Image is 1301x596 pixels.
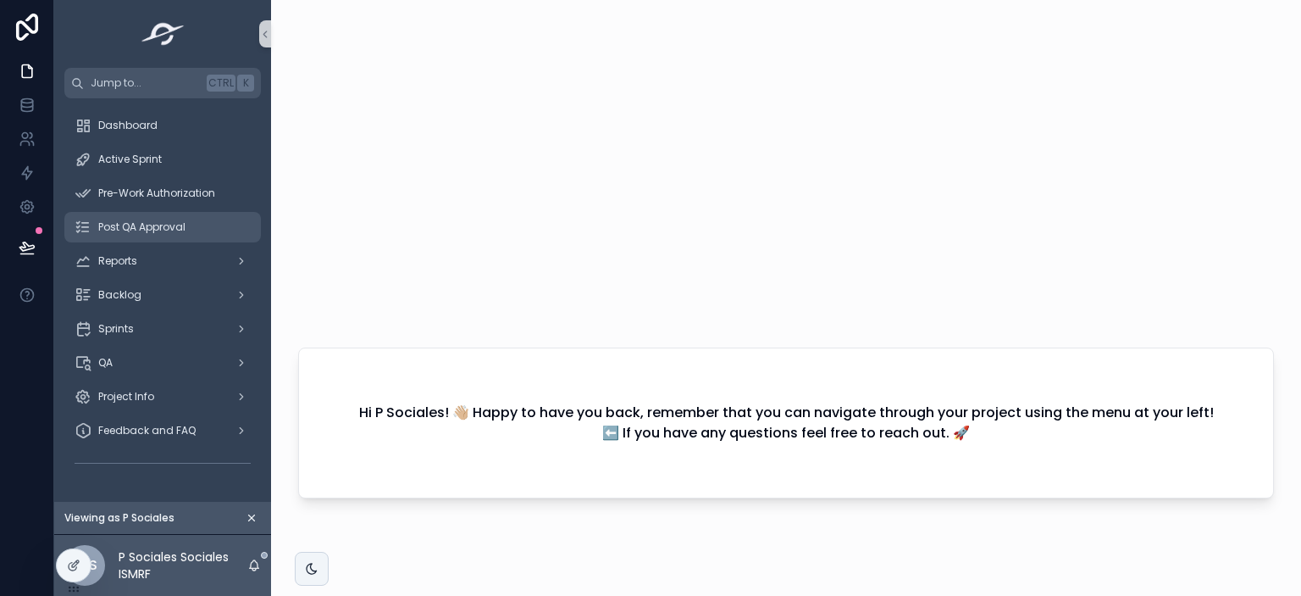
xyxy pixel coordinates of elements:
[98,119,158,132] span: Dashboard
[98,254,137,268] span: Reports
[64,246,261,276] a: Reports
[64,314,261,344] a: Sprints
[64,511,174,525] span: Viewing as P Sociales
[91,76,200,90] span: Jump to...
[64,68,261,98] button: Jump to...CtrlK
[64,280,261,310] a: Backlog
[239,76,252,90] span: K
[64,178,261,209] a: Pre-Work Authorization
[98,187,215,200] span: Pre-Work Authorization
[98,322,134,336] span: Sprints
[64,144,261,175] a: Active Sprint
[136,20,190,47] img: App logo
[207,75,235,92] span: Ctrl
[98,153,162,166] span: Active Sprint
[98,390,154,404] span: Project Info
[98,288,141,302] span: Backlog
[353,403,1219,443] h2: Hi P Sociales! 👋🏼 Happy to have you back, remember that you can navigate through your project usi...
[98,424,196,437] span: Feedback and FAQ
[98,220,185,234] span: Post QA Approval
[119,549,247,582] p: P Sociales Sociales ISMRF
[64,212,261,242] a: Post QA Approval
[64,348,261,378] a: QA
[64,382,261,412] a: Project Info
[64,110,261,141] a: Dashboard
[98,356,113,370] span: QA
[64,415,261,446] a: Feedback and FAQ
[54,98,271,499] div: scrollable content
